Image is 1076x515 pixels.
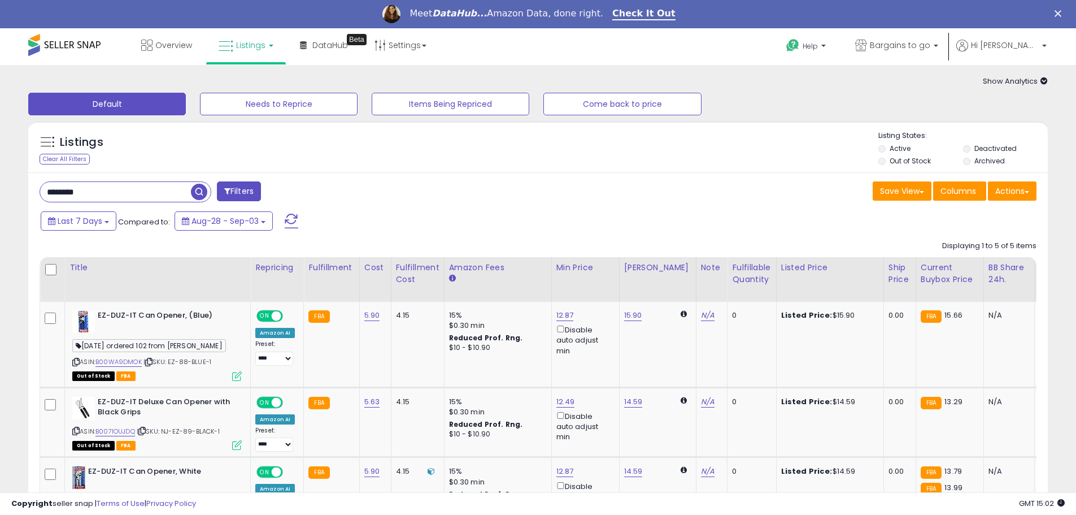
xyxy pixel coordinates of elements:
[72,339,226,352] span: [DATE] ordered 102 from [PERSON_NAME]
[396,466,435,477] div: 4.15
[556,262,615,274] div: Min Price
[258,397,272,407] span: ON
[543,93,701,115] button: Come back to price
[890,144,911,153] label: Active
[781,310,833,321] b: Listed Price:
[701,396,715,408] a: N/A
[732,262,771,285] div: Fulfillable Quantity
[888,262,911,285] div: Ship Price
[449,477,543,487] div: $0.30 min
[146,498,196,509] a: Privacy Policy
[449,343,543,353] div: $10 - $10.90
[175,211,273,231] button: Aug-28 - Sep-03
[308,310,329,323] small: FBA
[97,498,145,509] a: Terms of Use
[921,397,942,409] small: FBA
[612,8,676,20] a: Check It Out
[449,321,543,331] div: $0.30 min
[701,310,715,321] a: N/A
[556,410,611,443] div: Disable auto adjust min
[308,466,329,479] small: FBA
[449,430,543,439] div: $10 - $10.90
[396,262,439,285] div: Fulfillment Cost
[41,211,116,231] button: Last 7 Days
[258,311,272,321] span: ON
[364,262,386,274] div: Cost
[449,419,523,429] b: Reduced Prof. Rng.
[72,310,95,333] img: 51EfX3uoooL._SL40_.jpg
[988,310,1026,321] div: N/A
[878,131,1048,141] p: Listing States:
[556,323,611,356] div: Disable auto adjust min
[69,262,246,274] div: Title
[137,427,220,436] span: | SKU: NJ-EZ-89-BLACK-1
[988,181,1036,201] button: Actions
[72,397,95,419] img: 41u4zwjSxFL._SL40_.jpg
[701,262,723,274] div: Note
[372,93,529,115] button: Items Being Repriced
[847,28,947,65] a: Bargains to go
[449,490,523,499] b: Reduced Prof. Rng.
[258,468,272,477] span: ON
[200,93,358,115] button: Needs to Reprice
[191,215,259,227] span: Aug-28 - Sep-03
[921,262,979,285] div: Current Buybox Price
[28,93,186,115] button: Default
[940,185,976,197] span: Columns
[210,28,282,62] a: Listings
[155,40,192,51] span: Overview
[888,310,907,321] div: 0.00
[956,40,1047,65] a: Hi [PERSON_NAME]
[255,427,295,452] div: Preset:
[11,498,53,509] strong: Copyright
[1055,10,1066,17] div: Close
[781,466,875,477] div: $14.59
[988,262,1030,285] div: BB Share 24h.
[732,466,767,477] div: 0
[217,181,261,201] button: Filters
[143,357,211,366] span: | SKU: EZ-88-BLUE-1
[281,468,299,477] span: OFF
[777,30,837,65] a: Help
[308,397,329,409] small: FBA
[98,310,235,324] b: EZ-DUZ-IT Can Opener, (Blue)
[58,215,102,227] span: Last 7 Days
[118,217,170,227] span: Compared to:
[449,310,543,321] div: 15%
[732,397,767,407] div: 0
[732,310,767,321] div: 0
[944,396,962,407] span: 13.29
[449,466,543,477] div: 15%
[382,5,400,23] img: Profile image for Georgie
[95,427,135,436] a: B0071OUJDQ
[255,414,295,425] div: Amazon AI
[870,40,930,51] span: Bargains to go
[255,484,295,494] div: Amazon AI
[556,466,574,477] a: 12.87
[890,156,931,166] label: Out of Stock
[40,154,90,165] div: Clear All Filters
[236,40,265,51] span: Listings
[116,371,136,381] span: FBA
[308,262,354,274] div: Fulfillment
[624,466,643,477] a: 14.59
[312,40,348,51] span: DataHub
[72,441,115,451] span: All listings that are currently out of stock and unavailable for purchase on Amazon
[974,144,1017,153] label: Deactivated
[410,8,603,19] div: Meet Amazon Data, done right.
[432,8,487,19] i: DataHub...
[366,28,435,62] a: Settings
[11,499,196,509] div: seller snap | |
[921,310,942,323] small: FBA
[556,396,575,408] a: 12.49
[971,40,1039,51] span: Hi [PERSON_NAME]
[983,76,1048,86] span: Show Analytics
[95,357,142,367] a: B00WA9DMOK
[347,34,367,45] div: Tooltip anchor
[449,407,543,417] div: $0.30 min
[281,311,299,321] span: OFF
[933,181,986,201] button: Columns
[921,483,942,495] small: FBA
[701,466,715,477] a: N/A
[781,466,833,477] b: Listed Price:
